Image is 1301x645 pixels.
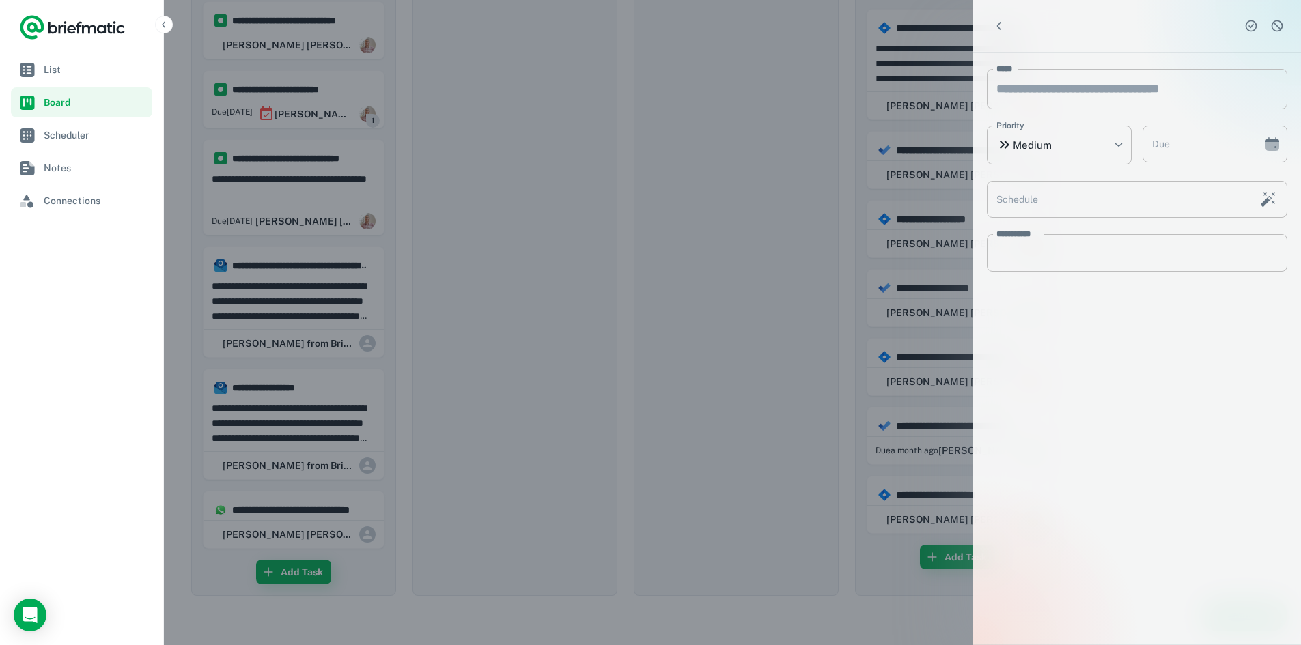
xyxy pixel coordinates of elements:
a: Connections [11,186,152,216]
span: List [44,62,147,77]
button: Complete task [1241,16,1261,36]
button: Choose date [1259,130,1286,158]
div: scrollable content [973,53,1301,644]
div: Medium [987,126,1132,164]
label: Priority [996,119,1024,132]
button: Schedule this task with AI [1257,188,1280,211]
span: Scheduler [44,128,147,143]
span: Notes [44,160,147,175]
a: Logo [19,14,126,41]
span: Connections [44,193,147,208]
div: Load Chat [14,599,46,631]
a: Scheduler [11,120,152,150]
button: Back [987,14,1011,38]
button: Dismiss task [1267,16,1287,36]
a: List [11,55,152,85]
a: Board [11,87,152,117]
a: Notes [11,153,152,183]
span: Board [44,95,147,110]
